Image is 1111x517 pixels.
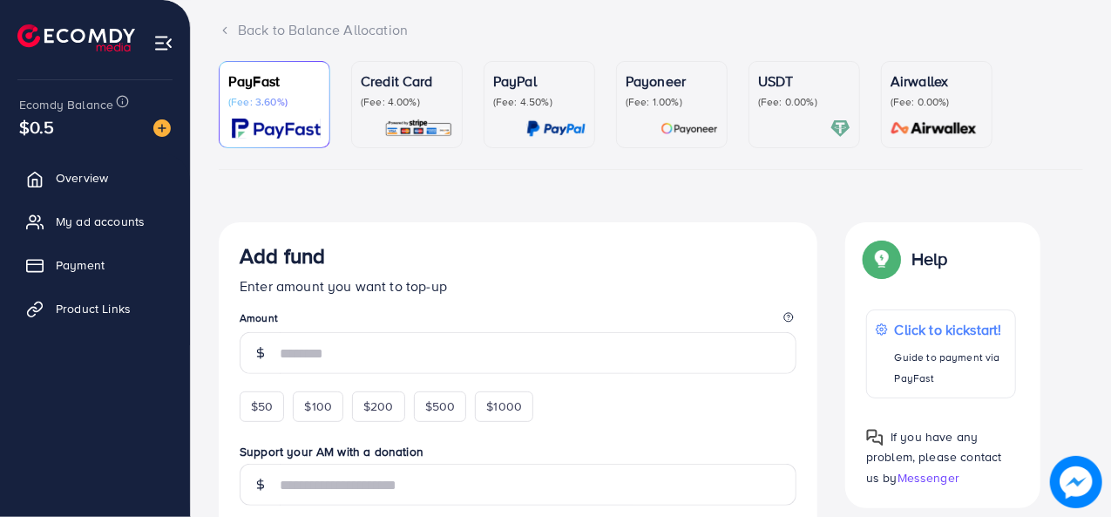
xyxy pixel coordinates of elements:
[895,347,1006,389] p: Guide to payment via PayFast
[56,169,108,187] span: Overview
[13,248,177,282] a: Payment
[251,398,273,415] span: $50
[363,398,394,415] span: $200
[56,300,131,317] span: Product Links
[1050,456,1102,508] img: image
[911,248,948,269] p: Help
[56,213,145,230] span: My ad accounts
[219,20,1083,40] div: Back to Balance Allocation
[228,95,321,109] p: (Fee: 3.60%)
[153,119,171,137] img: image
[866,243,898,275] img: Popup guide
[895,319,1006,340] p: Click to kickstart!
[240,243,325,269] h3: Add fund
[17,24,135,51] img: logo
[758,95,850,109] p: (Fee: 0.00%)
[232,119,321,139] img: card
[493,95,586,109] p: (Fee: 4.50%)
[304,398,332,415] span: $100
[493,71,586,92] p: PayPal
[13,291,177,326] a: Product Links
[240,310,796,332] legend: Amount
[898,469,959,486] span: Messenger
[830,119,850,139] img: card
[866,428,1002,486] span: If you have any problem, please contact us by
[19,114,55,139] span: $0.5
[526,119,586,139] img: card
[661,119,718,139] img: card
[486,398,522,415] span: $1000
[240,276,796,296] p: Enter amount you want to top-up
[13,160,177,195] a: Overview
[885,119,983,139] img: card
[866,429,884,446] img: Popup guide
[891,71,983,92] p: Airwallex
[240,443,796,460] label: Support your AM with a donation
[13,204,177,239] a: My ad accounts
[361,95,453,109] p: (Fee: 4.00%)
[228,71,321,92] p: PayFast
[384,119,453,139] img: card
[626,71,718,92] p: Payoneer
[891,95,983,109] p: (Fee: 0.00%)
[361,71,453,92] p: Credit Card
[56,256,105,274] span: Payment
[758,71,850,92] p: USDT
[425,398,456,415] span: $500
[153,33,173,53] img: menu
[626,95,718,109] p: (Fee: 1.00%)
[19,96,113,113] span: Ecomdy Balance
